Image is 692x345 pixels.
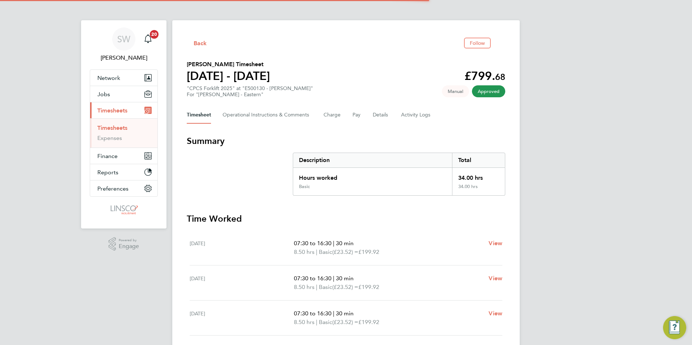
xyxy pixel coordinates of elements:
div: Total [452,153,505,167]
span: View [489,240,502,247]
span: 07:30 to 16:30 [294,310,332,317]
span: View [489,310,502,317]
img: linsco-logo-retina.png [109,204,139,216]
span: Timesheets [97,107,127,114]
div: Hours worked [293,168,452,184]
div: [DATE] [190,309,294,327]
button: Back [187,38,207,47]
span: Reports [97,169,118,176]
span: Preferences [97,185,128,192]
span: This timesheet was manually created. [442,85,469,97]
a: View [489,309,502,318]
span: Engage [119,243,139,250]
button: Activity Logs [401,106,431,124]
h3: Time Worked [187,213,505,225]
span: (£23.52) = [332,248,358,255]
span: £199.92 [358,248,379,255]
h2: [PERSON_NAME] Timesheet [187,60,270,69]
h3: Summary [187,135,505,147]
button: Finance [90,148,157,164]
span: SW [117,34,130,44]
span: Basic [319,248,332,256]
span: 8.50 hrs [294,319,315,325]
span: 30 min [336,240,354,247]
div: [DATE] [190,274,294,291]
div: Basic [299,184,310,189]
div: Timesheets [90,118,157,148]
button: Charge [324,106,341,124]
div: Summary [293,153,505,196]
a: SW[PERSON_NAME] [90,27,158,62]
a: View [489,274,502,283]
span: 30 min [336,310,354,317]
span: 68 [495,72,505,82]
button: Timesheets Menu [494,41,505,45]
a: Go to home page [90,204,158,216]
a: View [489,239,502,248]
button: Follow [464,38,491,48]
button: Timesheet [187,106,211,124]
nav: Main navigation [81,20,166,229]
span: Finance [97,153,118,159]
button: Preferences [90,180,157,196]
a: Powered byEngage [109,237,139,251]
div: Description [293,153,452,167]
span: (£23.52) = [332,319,358,325]
span: Basic [319,283,332,291]
span: £199.92 [358,319,379,325]
span: Jobs [97,91,110,98]
div: "CPCS Forklift 2025" at "E500130 - [PERSON_NAME]" [187,85,313,98]
a: Timesheets [97,124,127,131]
span: | [333,275,334,282]
a: Expenses [97,135,122,141]
span: Basic [319,318,332,327]
span: | [316,319,317,325]
span: Follow [470,40,485,46]
span: | [316,248,317,255]
button: Pay [353,106,361,124]
span: | [333,310,334,317]
span: Shaun White [90,54,158,62]
span: (£23.52) = [332,284,358,290]
a: 20 [141,27,155,51]
button: Reports [90,164,157,180]
div: 34.00 hrs [452,184,505,195]
span: 30 min [336,275,354,282]
button: Network [90,70,157,86]
button: Jobs [90,86,157,102]
button: Engage Resource Center [663,316,686,339]
span: Back [194,39,207,48]
button: Details [373,106,389,124]
span: | [316,284,317,290]
span: 07:30 to 16:30 [294,240,332,247]
div: For "[PERSON_NAME] - Eastern" [187,91,313,98]
span: £199.92 [358,284,379,290]
div: [DATE] [190,239,294,256]
button: Timesheets [90,102,157,118]
span: 8.50 hrs [294,284,315,290]
app-decimal: £799. [464,69,505,83]
button: Operational Instructions & Comments [223,106,312,124]
span: Powered by [119,237,139,243]
h1: [DATE] - [DATE] [187,69,270,83]
div: 34.00 hrs [452,168,505,184]
span: View [489,275,502,282]
span: Network [97,74,120,81]
span: 20 [150,30,159,39]
span: | [333,240,334,247]
span: 8.50 hrs [294,248,315,255]
span: 07:30 to 16:30 [294,275,332,282]
span: This timesheet has been approved. [472,85,505,97]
